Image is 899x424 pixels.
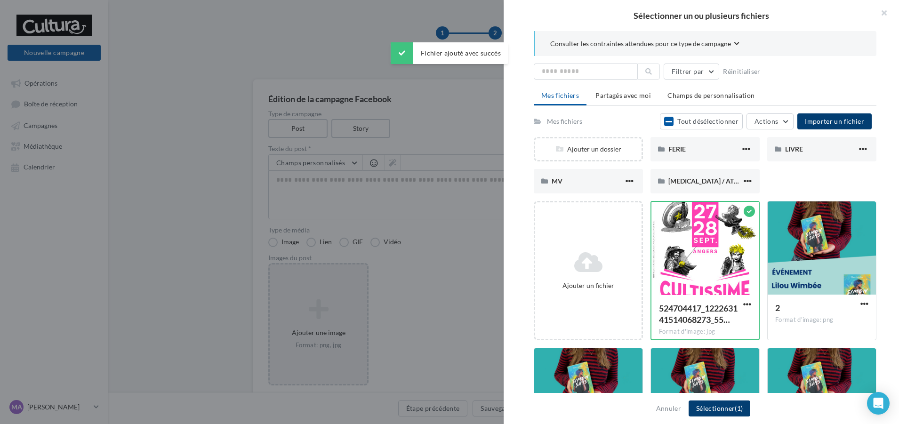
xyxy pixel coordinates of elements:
[797,113,872,129] button: Importer un fichier
[719,66,764,77] button: Réinitialiser
[689,400,750,416] button: Sélectionner(1)
[550,39,739,50] button: Consulter les contraintes attendues pour ce type de campagne
[660,113,743,129] button: Tout désélectionner
[539,281,638,290] div: Ajouter un fichier
[547,117,582,126] div: Mes fichiers
[746,113,794,129] button: Actions
[668,177,751,185] span: [MEDICAL_DATA] / ATELIER
[867,392,890,415] div: Open Intercom Messenger
[659,303,738,325] span: 524704417_122263141514068273_5576604215356685584_n
[775,303,780,313] span: 2
[652,403,685,414] button: Annuler
[541,91,579,99] span: Mes fichiers
[659,328,751,336] div: Format d'image: jpg
[391,42,508,64] div: Fichier ajouté avec succès
[595,91,651,99] span: Partagés avec moi
[664,64,719,80] button: Filtrer par
[668,145,686,153] span: FERIE
[667,91,755,99] span: Champs de personnalisation
[805,117,864,125] span: Importer un fichier
[552,177,562,185] span: MV
[735,404,743,412] span: (1)
[785,145,803,153] span: LIVRE
[519,11,884,20] h2: Sélectionner un ou plusieurs fichiers
[775,316,868,324] div: Format d'image: png
[550,39,731,48] span: Consulter les contraintes attendues pour ce type de campagne
[755,117,778,125] span: Actions
[535,144,642,154] div: Ajouter un dossier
